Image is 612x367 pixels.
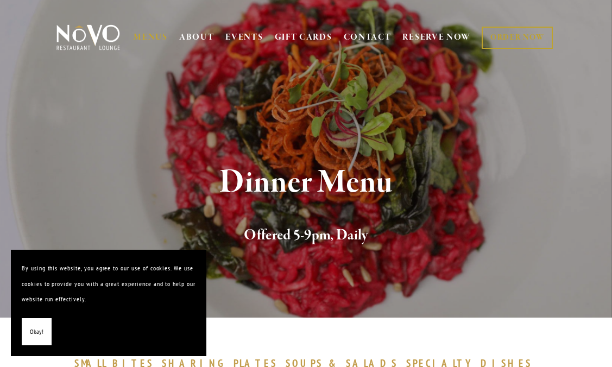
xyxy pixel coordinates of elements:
[482,27,553,49] a: ORDER NOW
[70,165,542,200] h1: Dinner Menu
[54,24,122,51] img: Novo Restaurant &amp; Lounge
[11,250,206,356] section: Cookie banner
[402,27,471,48] a: RESERVE NOW
[275,27,332,48] a: GIFT CARDS
[22,318,52,346] button: Okay!
[22,261,195,307] p: By using this website, you agree to our use of cookies. We use cookies to provide you with a grea...
[70,224,542,247] h2: Offered 5-9pm, Daily
[179,32,214,43] a: ABOUT
[134,32,168,43] a: MENUS
[30,324,43,340] span: Okay!
[225,32,263,43] a: EVENTS
[344,27,392,48] a: CONTACT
